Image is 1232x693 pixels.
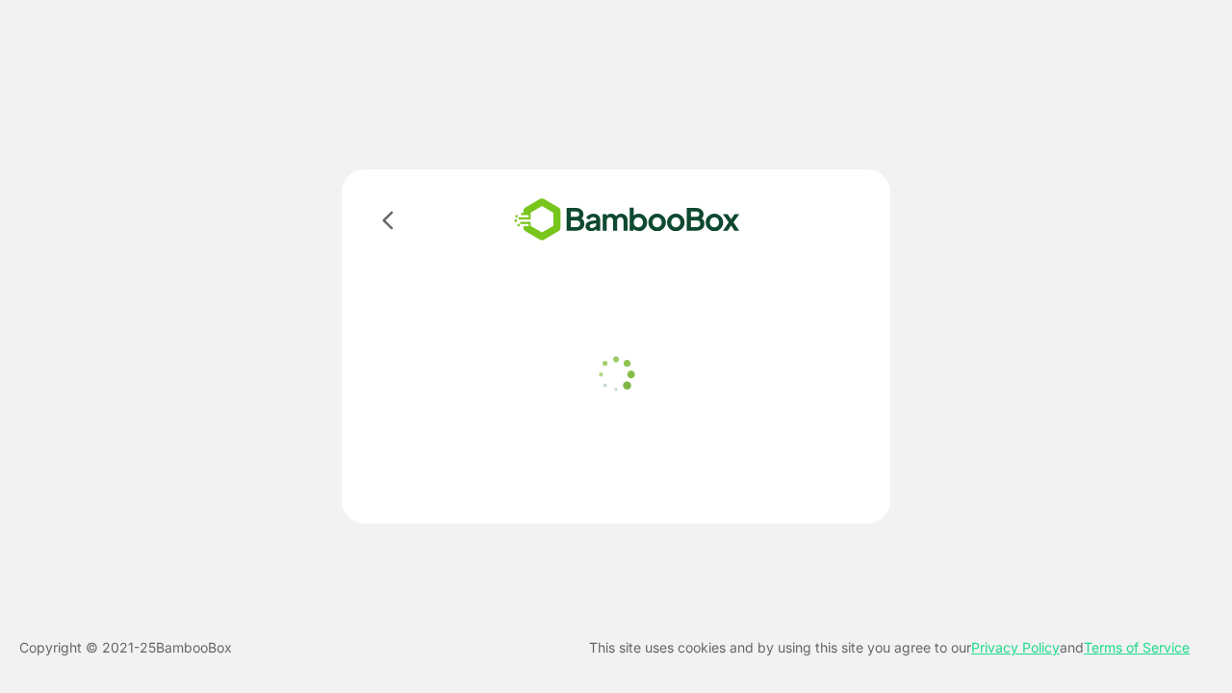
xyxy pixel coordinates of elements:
img: loader [592,350,640,398]
p: This site uses cookies and by using this site you agree to our and [589,636,1190,659]
a: Privacy Policy [971,639,1060,655]
img: bamboobox [486,192,768,247]
p: Copyright © 2021- 25 BambooBox [19,636,232,659]
a: Terms of Service [1084,639,1190,655]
